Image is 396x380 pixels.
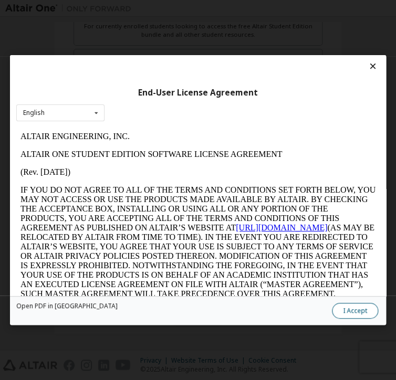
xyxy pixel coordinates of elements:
p: IF YOU DO NOT AGREE TO ALL OF THE TERMS AND CONDITIONS SET FORTH BELOW, YOU MAY NOT ACCESS OR USE... [4,58,359,171]
p: (Rev. [DATE]) [4,40,359,49]
div: End-User License Agreement [16,88,380,98]
button: I Accept [332,303,378,319]
p: ALTAIR ENGINEERING, INC. [4,4,359,14]
a: Open PDF in [GEOGRAPHIC_DATA] [16,303,118,309]
p: ALTAIR ONE STUDENT EDITION SOFTWARE LICENSE AGREEMENT [4,22,359,31]
a: [URL][DOMAIN_NAME] [220,96,311,104]
div: English [23,110,45,116]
